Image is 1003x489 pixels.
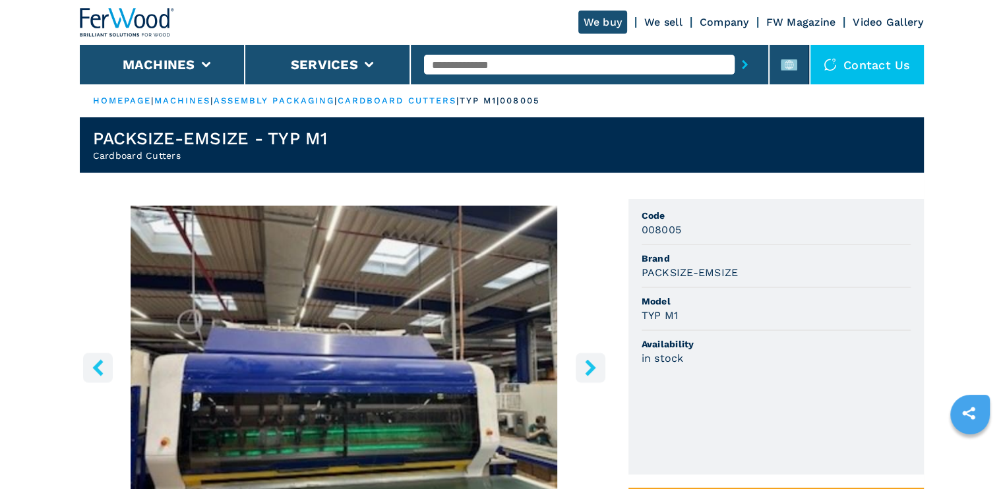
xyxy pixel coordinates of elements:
[947,430,993,479] iframe: Chat
[642,308,679,323] h3: TYP M1
[214,96,335,105] a: assembly packaging
[824,58,837,71] img: Contact us
[576,353,605,382] button: right-button
[80,8,175,37] img: Ferwood
[123,57,195,72] button: Machines
[642,337,911,351] span: Availability
[500,95,540,107] p: 008005
[642,351,684,366] h3: in stock
[210,96,213,105] span: |
[456,96,459,105] span: |
[735,49,755,80] button: submit-button
[154,96,211,105] a: machines
[700,16,749,28] a: Company
[338,96,457,105] a: cardboard cutters
[291,57,358,72] button: Services
[642,222,682,237] h3: 008005
[151,96,154,105] span: |
[810,45,924,84] div: Contact us
[952,397,985,430] a: sharethis
[459,95,500,107] p: typ m1 |
[853,16,923,28] a: Video Gallery
[642,252,911,265] span: Brand
[642,209,911,222] span: Code
[642,265,739,280] h3: PACKSIZE-EMSIZE
[83,353,113,382] button: left-button
[93,96,152,105] a: HOMEPAGE
[642,295,911,308] span: Model
[93,128,328,149] h1: PACKSIZE-EMSIZE - TYP M1
[578,11,628,34] a: We buy
[93,149,328,162] h2: Cardboard Cutters
[644,16,683,28] a: We sell
[766,16,836,28] a: FW Magazine
[334,96,337,105] span: |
